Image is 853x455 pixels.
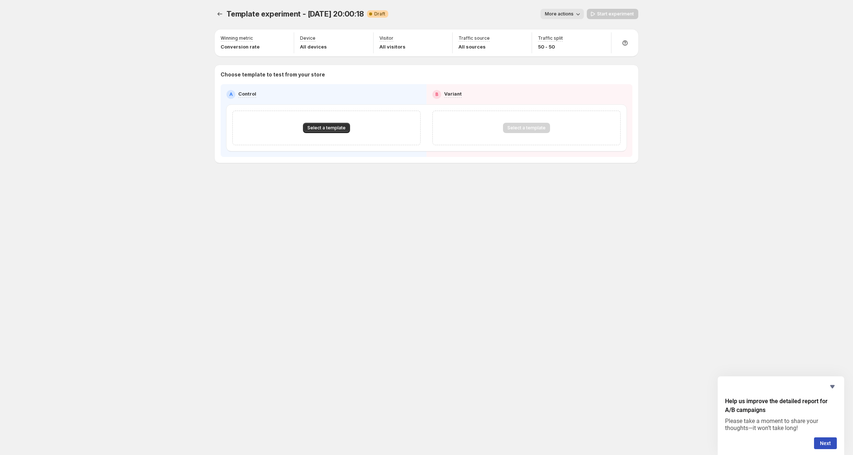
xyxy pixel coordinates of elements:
[379,35,393,41] p: Visitor
[435,92,438,97] h2: B
[725,382,837,449] div: Help us improve the detailed report for A/B campaigns
[725,397,837,415] h2: Help us improve the detailed report for A/B campaigns
[238,90,256,97] p: Control
[221,71,632,78] p: Choose template to test from your store
[303,123,350,133] button: Select a template
[814,437,837,449] button: Next question
[725,418,837,431] p: Please take a moment to share your thoughts—it won’t take long!
[221,35,253,41] p: Winning metric
[538,43,563,50] p: 50 - 50
[229,92,233,97] h2: A
[828,382,837,391] button: Hide survey
[458,43,490,50] p: All sources
[215,9,225,19] button: Experiments
[374,11,385,17] span: Draft
[444,90,462,97] p: Variant
[538,35,563,41] p: Traffic split
[540,9,584,19] button: More actions
[226,10,364,18] span: Template experiment - [DATE] 20:00:18
[458,35,490,41] p: Traffic source
[545,11,574,17] span: More actions
[300,35,315,41] p: Device
[379,43,406,50] p: All visitors
[221,43,260,50] p: Conversion rate
[307,125,346,131] span: Select a template
[300,43,327,50] p: All devices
